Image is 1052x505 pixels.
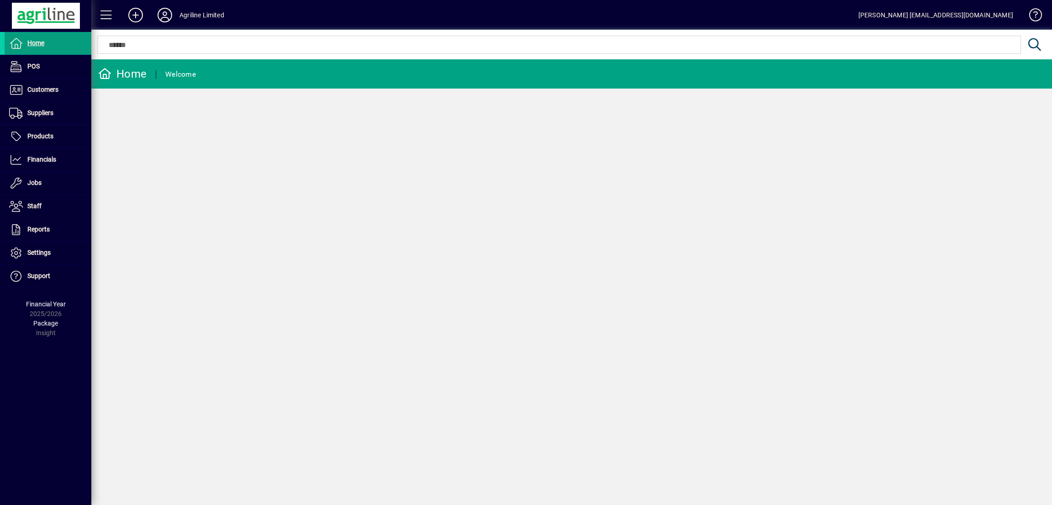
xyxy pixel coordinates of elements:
[5,172,91,195] a: Jobs
[179,8,224,22] div: Agriline Limited
[33,320,58,327] span: Package
[27,202,42,210] span: Staff
[27,63,40,70] span: POS
[150,7,179,23] button: Profile
[27,179,42,186] span: Jobs
[27,132,53,140] span: Products
[5,195,91,218] a: Staff
[165,67,196,82] div: Welcome
[98,67,147,81] div: Home
[858,8,1013,22] div: [PERSON_NAME] [EMAIL_ADDRESS][DOMAIN_NAME]
[5,79,91,101] a: Customers
[27,109,53,116] span: Suppliers
[5,102,91,125] a: Suppliers
[27,226,50,233] span: Reports
[27,39,44,47] span: Home
[27,272,50,279] span: Support
[5,242,91,264] a: Settings
[1022,2,1041,32] a: Knowledge Base
[26,300,66,308] span: Financial Year
[121,7,150,23] button: Add
[5,265,91,288] a: Support
[5,55,91,78] a: POS
[5,148,91,171] a: Financials
[27,249,51,256] span: Settings
[27,86,58,93] span: Customers
[5,218,91,241] a: Reports
[5,125,91,148] a: Products
[27,156,56,163] span: Financials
